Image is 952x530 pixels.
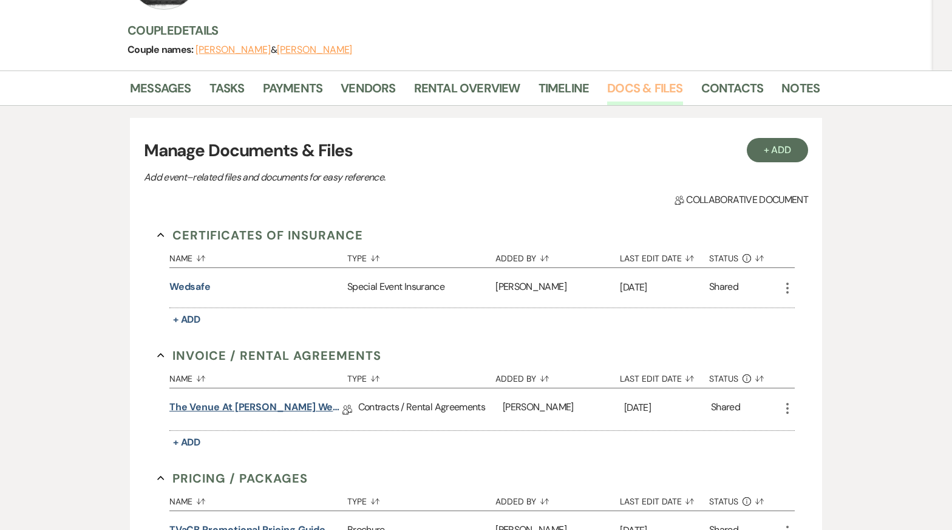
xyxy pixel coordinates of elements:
button: Pricing / Packages [157,469,308,487]
span: Collaborative document [675,193,808,207]
button: Added By [495,365,620,388]
button: Status [709,365,780,388]
a: Payments [263,78,323,105]
p: [DATE] [620,280,709,295]
a: Vendors [341,78,395,105]
a: Notes [781,78,820,105]
button: Wedsafe [169,280,211,294]
span: Status [709,374,738,383]
button: Status [709,244,780,267]
div: Shared [711,400,740,419]
button: Name [169,365,347,388]
a: Contacts [701,78,764,105]
h3: Manage Documents & Files [144,138,808,163]
span: Status [709,254,738,263]
button: Name [169,487,347,511]
button: Added By [495,244,620,267]
a: Tasks [209,78,245,105]
button: [PERSON_NAME] [195,45,271,55]
span: + Add [173,436,201,449]
a: Docs & Files [607,78,682,105]
button: Type [347,244,495,267]
a: Messages [130,78,191,105]
button: + Add [169,434,205,451]
p: Add event–related files and documents for easy reference. [144,170,569,185]
button: Type [347,365,495,388]
button: Name [169,244,347,267]
a: Timeline [539,78,590,105]
div: Shared [709,280,738,296]
div: Contracts / Rental Agreements [358,388,503,430]
a: Rental Overview [414,78,520,105]
button: [PERSON_NAME] [277,45,352,55]
p: [DATE] [624,400,711,416]
button: Last Edit Date [620,244,709,267]
span: Couple names: [127,43,195,56]
button: Certificates of Insurance [157,226,363,244]
div: [PERSON_NAME] [495,268,620,308]
a: The Venue at [PERSON_NAME] Wedding Contract-([DATE] [PERSON_NAME]) [169,400,342,419]
button: Added By [495,487,620,511]
span: & [195,44,352,56]
button: Last Edit Date [620,365,709,388]
button: Invoice / Rental Agreements [157,346,381,365]
button: Type [347,487,495,511]
button: + Add [747,138,809,162]
div: Special Event Insurance [347,268,495,308]
button: Status [709,487,780,511]
h3: Couple Details [127,22,807,39]
button: Last Edit Date [620,487,709,511]
span: + Add [173,313,201,326]
button: + Add [169,311,205,328]
span: Status [709,497,738,506]
div: [PERSON_NAME] [503,388,624,430]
